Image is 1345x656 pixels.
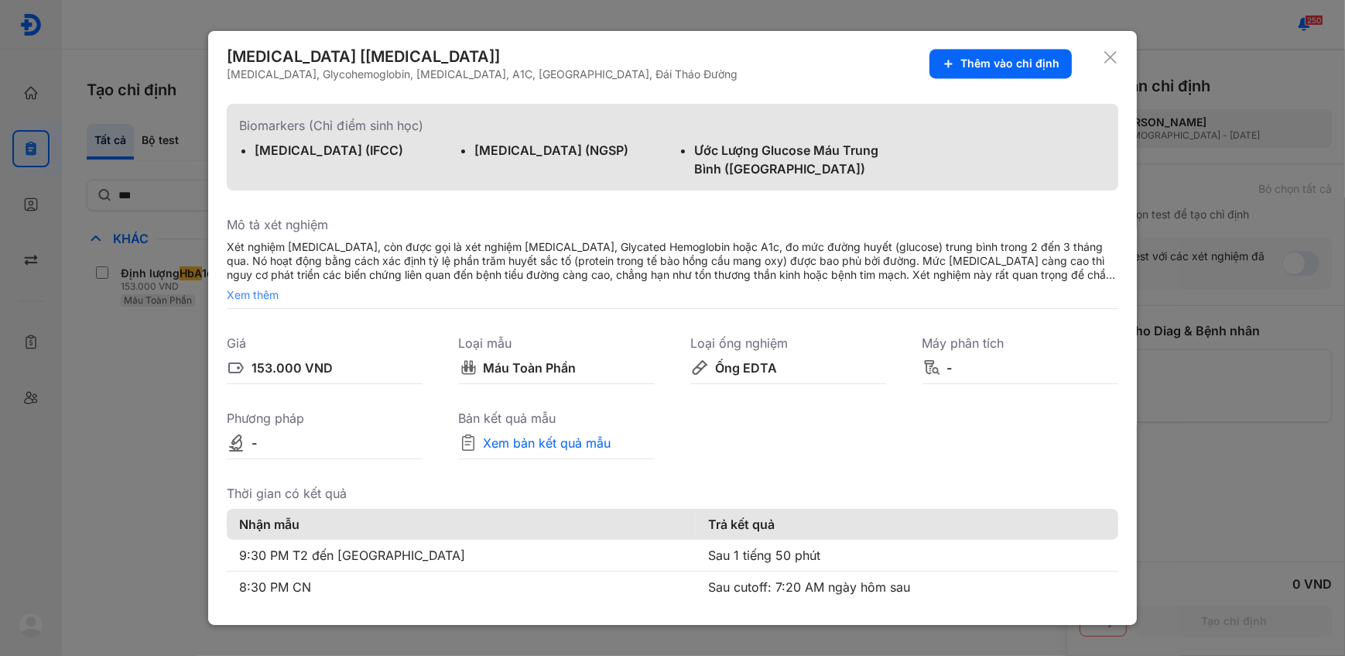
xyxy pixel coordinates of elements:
[715,359,777,377] div: Ống EDTA
[227,572,696,603] td: 8:30 PM CN
[227,509,696,540] th: Nhận mẫu
[474,141,666,160] div: [MEDICAL_DATA] (NGSP)
[227,240,1118,282] div: Xét nghiệm [MEDICAL_DATA], còn được gọi là xét nghiệm [MEDICAL_DATA], Glycated Hemoglobin hoặc A1...
[255,141,447,160] div: [MEDICAL_DATA] (IFCC)
[696,509,1118,540] th: Trả kết quả
[227,484,1118,503] div: Thời gian có kết quả
[459,334,655,352] div: Loại mẫu
[227,288,1118,302] span: Xem thêm
[227,409,423,428] div: Phương pháp
[227,334,423,352] div: Giá
[252,434,257,452] div: -
[694,141,886,178] div: Ước Lượng Glucose Máu Trung Bình ([GEOGRAPHIC_DATA])
[227,540,696,572] td: 9:30 PM T2 đến [GEOGRAPHIC_DATA]
[227,46,738,67] div: [MEDICAL_DATA] [[MEDICAL_DATA]]
[459,409,655,428] div: Bản kết quả mẫu
[239,116,1106,135] div: Biomarkers (Chỉ điểm sinh học)
[696,540,1118,572] td: Sau 1 tiếng 50 phút
[947,359,953,377] div: -
[227,215,1118,234] div: Mô tả xét nghiệm
[484,359,577,377] div: Máu Toàn Phần
[696,572,1118,603] td: Sau cutoff: 7:20 AM ngày hôm sau
[690,334,886,352] div: Loại ống nghiệm
[922,334,1118,352] div: Máy phân tích
[484,434,611,452] div: Xem bản kết quả mẫu
[929,49,1072,78] button: Thêm vào chỉ định
[227,67,738,81] div: [MEDICAL_DATA], Glycohemoglobin, [MEDICAL_DATA], A1C, [GEOGRAPHIC_DATA], Đái Tháo Đường
[252,359,333,377] div: 153.000 VND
